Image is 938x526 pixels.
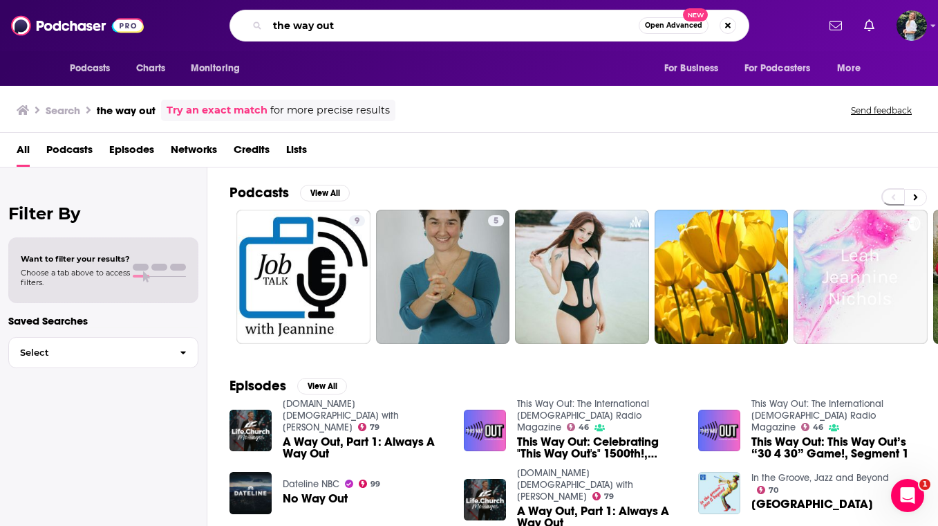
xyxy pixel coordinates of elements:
a: 5 [376,210,510,344]
button: View All [297,378,347,394]
button: Show profile menu [897,10,927,41]
a: Networks [171,138,217,167]
a: Credits [234,138,270,167]
img: A Way Out, Part 1: Always A Way Out [229,410,272,452]
button: Send feedback [847,105,916,116]
button: open menu [735,55,831,82]
span: 5 [494,215,498,228]
span: For Business [664,59,719,78]
span: Select [9,348,169,357]
a: Show notifications dropdown [859,14,880,37]
a: Podcasts [46,138,93,167]
span: New [683,8,708,21]
span: Charts [136,59,166,78]
span: 46 [579,424,589,430]
a: This Way Out: This Way Out’s “30 4 30” Game!, Segment 1 [751,436,916,460]
a: This Way Out: The International LGBTQ Radio Magazine [751,398,883,433]
input: Search podcasts, credits, & more... [268,15,639,37]
span: Want to filter your results? [21,254,130,264]
button: Select [8,337,198,368]
a: Way Way Out West [751,498,873,510]
a: A Way Out, Part 1: Always A Way Out [283,436,447,460]
div: Search podcasts, credits, & more... [229,10,749,42]
span: [GEOGRAPHIC_DATA] [751,498,873,510]
span: Logged in as ginny24232 [897,10,927,41]
img: This Way Out: This Way Out’s “30 4 30” Game!, Segment 1 [698,410,740,452]
a: 5 [488,215,504,226]
a: 70 [757,486,779,494]
a: Dateline NBC [283,478,339,490]
span: Choose a tab above to access filters. [21,268,130,287]
a: This Way Out: Celebrating "This Way Out's" 1500th!, Segment 1 [517,436,682,460]
span: More [837,59,861,78]
a: 9 [236,210,370,344]
a: In the Groove, Jazz and Beyond [751,472,889,484]
a: 46 [801,423,824,431]
span: 9 [355,215,359,228]
a: Charts [127,55,174,82]
span: Podcasts [70,59,111,78]
iframe: Intercom live chat [891,479,924,512]
button: open menu [655,55,736,82]
span: for more precise results [270,102,390,118]
h2: Filter By [8,203,198,224]
span: 46 [813,424,823,430]
a: 79 [592,492,615,500]
a: Life.Church with Craig Groeschel [517,467,633,502]
span: 1 [919,479,930,490]
img: No Way Out [229,472,272,514]
span: 79 [604,493,614,500]
a: Episodes [109,138,154,167]
img: A Way Out, Part 1: Always A Way Out [464,479,506,521]
a: Try an exact match [167,102,268,118]
button: Open AdvancedNew [639,17,709,34]
a: Show notifications dropdown [824,14,847,37]
p: Saved Searches [8,314,198,327]
button: View All [300,185,350,201]
a: This Way Out: The International LGBTQ Radio Magazine [517,398,649,433]
a: Lists [286,138,307,167]
a: 99 [359,480,381,488]
a: 79 [358,423,380,431]
h3: the way out [97,104,156,117]
img: This Way Out: Celebrating "This Way Out's" 1500th!, Segment 1 [464,410,506,452]
a: Life.Church with Craig Groeschel [283,398,399,433]
h2: Podcasts [229,184,289,201]
a: All [17,138,30,167]
span: Open Advanced [645,22,702,29]
h2: Episodes [229,377,286,394]
img: User Profile [897,10,927,41]
a: EpisodesView All [229,377,347,394]
span: 79 [370,424,379,430]
span: 99 [370,481,380,487]
span: Monitoring [191,59,240,78]
span: For Podcasters [744,59,811,78]
a: PodcastsView All [229,184,350,201]
h3: Search [46,104,80,117]
button: open menu [827,55,878,82]
a: 9 [349,215,365,226]
button: open menu [181,55,258,82]
img: Way Way Out West [698,472,740,514]
button: open menu [60,55,129,82]
img: Podchaser - Follow, Share and Rate Podcasts [11,12,144,39]
span: 70 [769,487,778,493]
a: No Way Out [283,493,348,505]
a: 46 [567,423,590,431]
